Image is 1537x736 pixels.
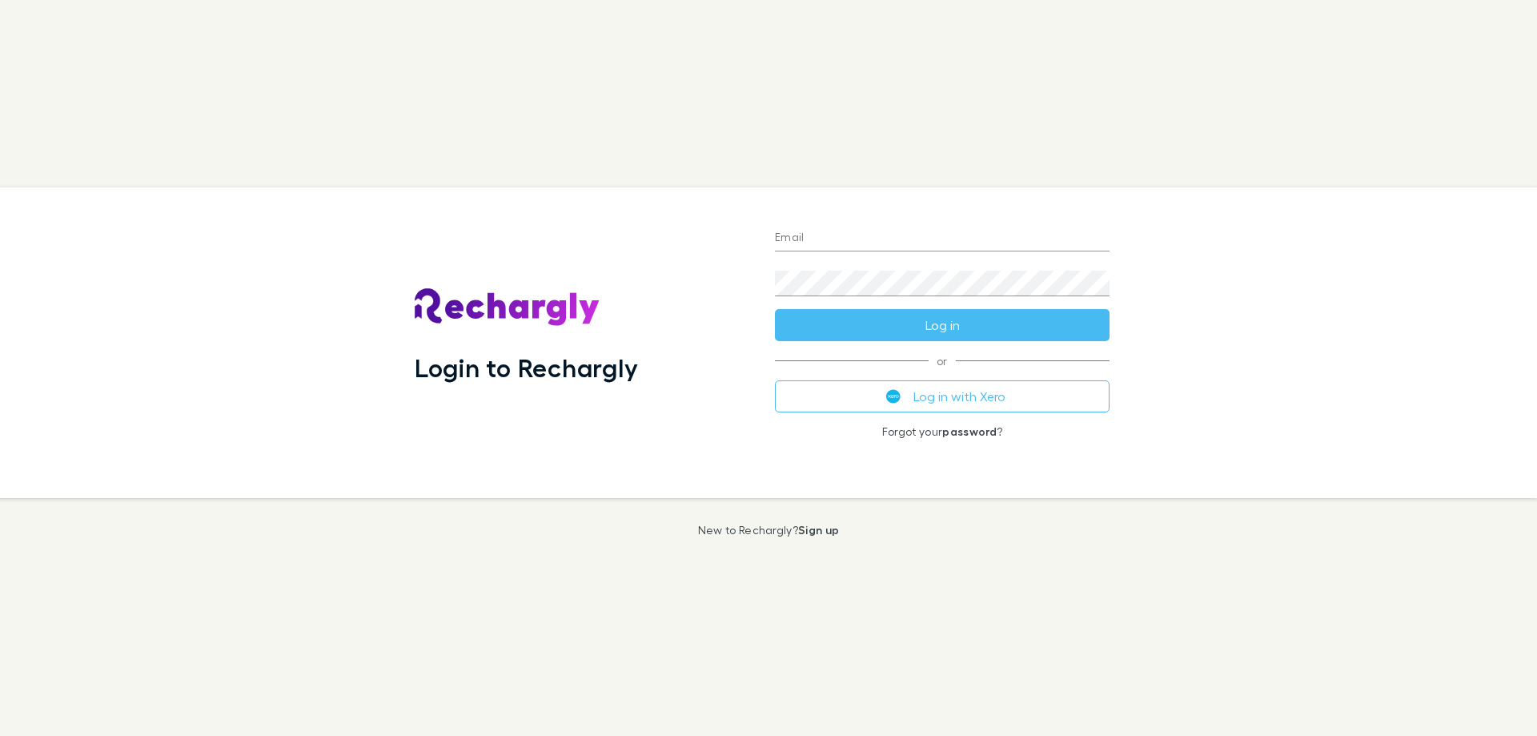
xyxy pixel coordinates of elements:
button: Log in with Xero [775,380,1110,412]
img: Rechargly's Logo [415,288,600,327]
button: Log in [775,309,1110,341]
h1: Login to Rechargly [415,352,638,383]
span: or [775,360,1110,361]
a: Sign up [798,523,839,537]
p: Forgot your ? [775,425,1110,438]
p: New to Rechargly? [698,524,840,537]
img: Xero's logo [886,389,901,404]
a: password [942,424,997,438]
